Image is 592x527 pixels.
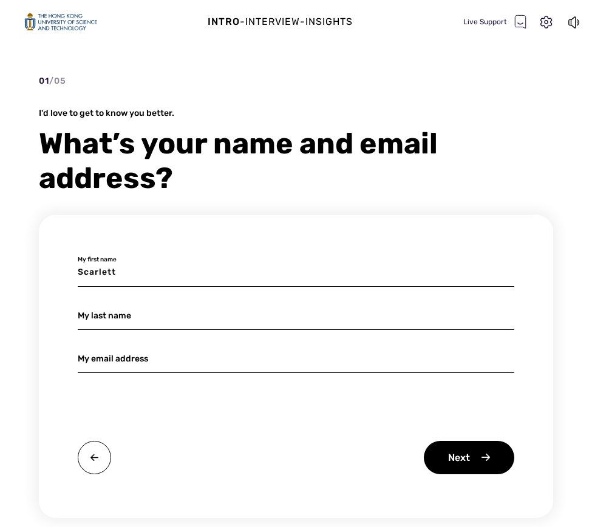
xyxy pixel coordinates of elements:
[245,15,300,29] div: Interview
[424,441,514,474] div: Next
[39,75,66,87] div: 01
[39,107,553,119] div: I'd love to get to know you better.
[305,15,353,29] div: Insights
[39,126,553,195] div: What’s your name and email address?
[240,15,245,29] div: -
[49,76,66,86] span: / 05
[78,441,111,474] img: twa0v+wMBzw8O7hXOoXfZwY4Rs7V4QQI7OXhSEnh6TzU1B8CMcie5QIvElVkpoMP8DJr7EI0p8Ns6ryRf5n4wFbqwEIwXmb+H...
[24,13,97,31] img: logo
[463,15,526,29] div: Live Support
[300,15,305,29] div: -
[208,15,240,29] div: Intro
